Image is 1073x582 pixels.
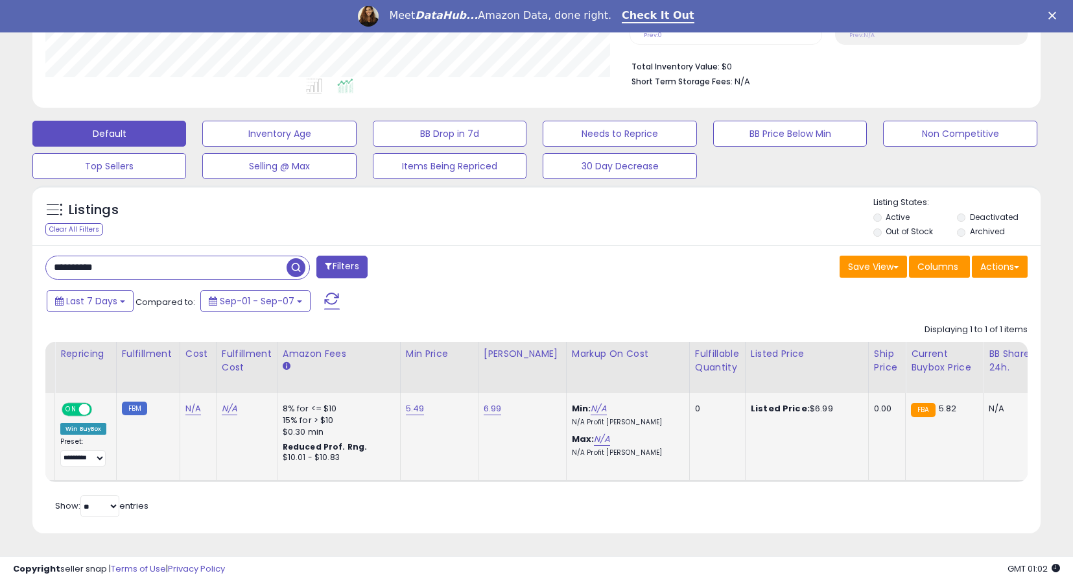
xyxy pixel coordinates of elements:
[911,403,935,417] small: FBA
[594,433,609,446] a: N/A
[631,61,720,72] b: Total Inventory Value:
[63,404,79,415] span: ON
[874,403,895,415] div: 0.00
[13,563,225,576] div: seller snap | |
[713,121,867,147] button: BB Price Below Min
[373,121,526,147] button: BB Drop in 7d
[989,347,1036,374] div: BB Share 24h.
[970,212,1019,223] label: Deactivated
[220,295,294,308] span: Sep-01 - Sep-07
[406,402,425,415] a: 5.49
[751,347,863,361] div: Listed Price
[316,256,367,278] button: Filters
[283,452,390,463] div: $10.01 - $10.83
[111,563,166,575] a: Terms of Use
[543,121,696,147] button: Needs to Reprice
[484,347,561,361] div: [PERSON_NAME]
[873,197,1041,209] p: Listing States:
[695,347,740,374] div: Fulfillable Quantity
[283,361,290,372] small: Amazon Fees.
[32,121,186,147] button: Default
[283,347,395,361] div: Amazon Fees
[66,295,117,308] span: Last 7 Days
[925,324,1028,336] div: Displaying 1 to 1 of 1 items
[202,153,356,179] button: Selling @ Max
[60,347,111,361] div: Repricing
[406,347,473,361] div: Min Price
[735,75,750,88] span: N/A
[911,347,978,374] div: Current Buybox Price
[389,9,611,22] div: Meet Amazon Data, done right.
[874,347,900,374] div: Ship Price
[591,402,606,415] a: N/A
[644,31,662,39] small: Prev: 0
[122,347,174,361] div: Fulfillment
[695,403,735,415] div: 0
[572,418,679,427] p: N/A Profit [PERSON_NAME]
[909,256,970,278] button: Columns
[970,226,1005,237] label: Archived
[572,433,595,445] b: Max:
[90,404,111,415] span: OFF
[622,9,694,23] a: Check It Out
[572,402,591,415] b: Min:
[185,402,201,415] a: N/A
[13,563,60,575] strong: Copyright
[45,223,103,236] div: Clear All Filters
[751,402,810,415] b: Listed Price:
[484,402,502,415] a: 6.99
[939,402,957,415] span: 5.82
[989,403,1032,415] div: N/A
[917,260,958,273] span: Columns
[69,201,119,219] h5: Listings
[572,448,679,457] p: N/A Profit [PERSON_NAME]
[60,437,106,467] div: Preset:
[122,402,147,415] small: FBM
[566,342,689,393] th: The percentage added to the cost of goods (COGS) that forms the calculator for Min & Max prices.
[168,563,225,575] a: Privacy Policy
[47,290,134,312] button: Last 7 Days
[631,76,733,87] b: Short Term Storage Fees:
[283,441,368,452] b: Reduced Prof. Rng.
[849,31,875,39] small: Prev: N/A
[751,403,858,415] div: $6.99
[283,426,390,438] div: $0.30 min
[358,6,379,27] img: Profile image for Georgie
[886,212,910,223] label: Active
[222,402,237,415] a: N/A
[572,347,684,361] div: Markup on Cost
[200,290,311,312] button: Sep-01 - Sep-07
[222,347,272,374] div: Fulfillment Cost
[543,153,696,179] button: 30 Day Decrease
[32,153,186,179] button: Top Sellers
[283,415,390,426] div: 15% for > $10
[415,9,478,21] i: DataHub...
[1048,12,1061,19] div: Close
[886,226,933,237] label: Out of Stock
[631,58,1018,73] li: $0
[55,500,148,512] span: Show: entries
[883,121,1037,147] button: Non Competitive
[840,256,907,278] button: Save View
[1008,563,1060,575] span: 2025-09-15 01:02 GMT
[202,121,356,147] button: Inventory Age
[60,423,106,435] div: Win BuyBox
[283,403,390,415] div: 8% for <= $10
[373,153,526,179] button: Items Being Repriced
[136,296,195,308] span: Compared to:
[185,347,211,361] div: Cost
[972,256,1028,278] button: Actions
